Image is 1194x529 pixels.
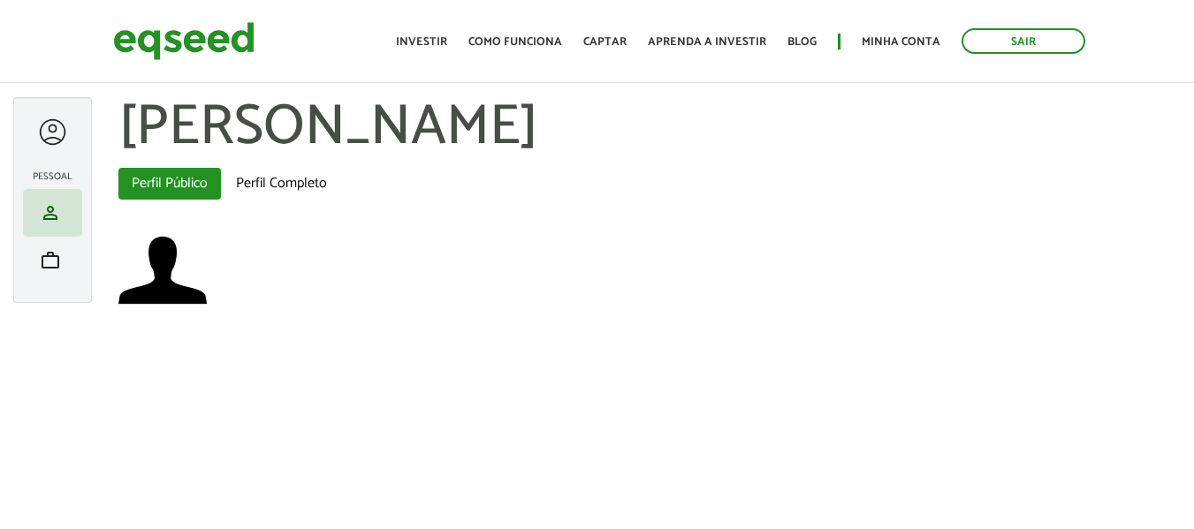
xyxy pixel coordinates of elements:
[468,36,562,48] a: Como funciona
[862,36,940,48] a: Minha conta
[648,36,766,48] a: Aprenda a investir
[223,168,340,200] a: Perfil Completo
[40,250,61,271] span: work
[583,36,627,48] a: Captar
[23,237,82,284] li: Meu portfólio
[36,116,69,148] a: Expandir menu
[40,202,61,223] span: person
[118,226,207,314] a: Ver perfil do usuário.
[118,168,221,200] a: Perfil Público
[27,250,78,271] a: work
[787,36,817,48] a: Blog
[396,36,447,48] a: Investir
[962,28,1085,54] a: Sair
[118,226,207,314] img: Foto de DÁRIO JÚNIOR
[23,189,82,237] li: Meu perfil
[118,97,1181,159] h1: [PERSON_NAME]
[23,171,82,182] h2: Pessoal
[113,18,255,64] img: EqSeed
[27,202,78,223] a: person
